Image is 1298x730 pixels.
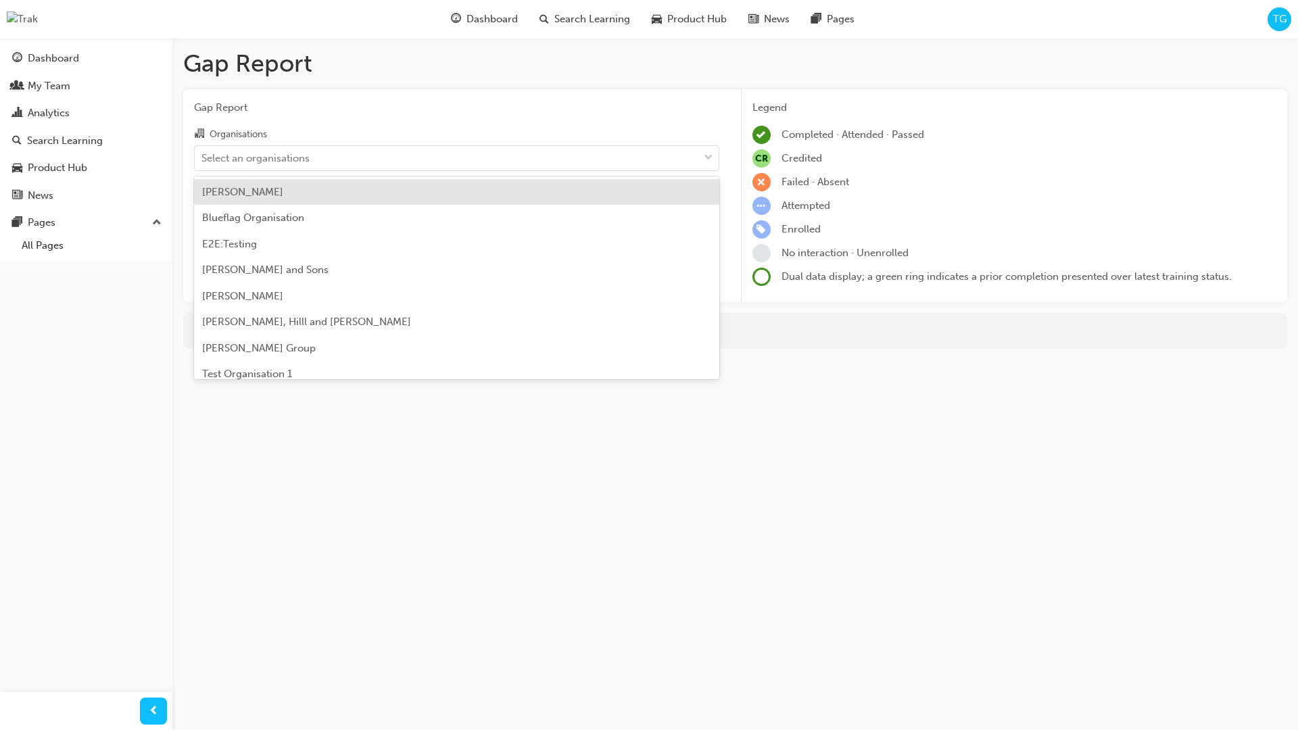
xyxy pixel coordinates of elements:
[202,290,283,302] span: [PERSON_NAME]
[641,5,738,33] a: car-iconProduct Hub
[752,220,771,239] span: learningRecordVerb_ENROLL-icon
[5,46,167,208] div: DashboardMy TeamAnalyticsSearch LearningProduct HubNews
[800,5,865,33] a: pages-iconPages
[752,197,771,215] span: learningRecordVerb_ATTEMPT-icon
[764,11,790,27] span: News
[554,11,630,27] span: Search Learning
[782,128,924,141] span: Completed · Attended · Passed
[5,128,167,153] a: Search Learning
[704,149,713,167] span: down-icon
[202,264,329,276] span: [PERSON_NAME] and Sons
[5,155,167,180] a: Product Hub
[152,214,162,232] span: up-icon
[5,74,167,99] a: My Team
[782,176,849,188] span: Failed · Absent
[7,11,38,27] img: Trak
[28,215,55,230] div: Pages
[202,186,283,198] span: [PERSON_NAME]
[12,107,22,120] span: chart-icon
[539,11,549,28] span: search-icon
[202,368,292,380] span: Test Organisation 1
[752,173,771,191] span: learningRecordVerb_FAIL-icon
[451,11,461,28] span: guage-icon
[202,212,304,224] span: Blueflag Organisation
[1273,11,1287,27] span: TG
[28,188,53,203] div: News
[5,210,167,235] button: Pages
[5,46,167,71] a: Dashboard
[193,323,1277,339] div: For more in-depth analysis and data download, go to
[5,183,167,208] a: News
[752,126,771,144] span: learningRecordVerb_COMPLETE-icon
[12,217,22,229] span: pages-icon
[12,53,22,65] span: guage-icon
[28,160,87,176] div: Product Hub
[202,238,257,250] span: E2E:Testing
[28,51,79,66] div: Dashboard
[738,5,800,33] a: news-iconNews
[782,223,821,235] span: Enrolled
[12,190,22,202] span: news-icon
[1268,7,1291,31] button: TG
[12,162,22,174] span: car-icon
[782,247,909,259] span: No interaction · Unenrolled
[27,133,103,149] div: Search Learning
[12,135,22,147] span: search-icon
[183,49,1287,78] h1: Gap Report
[202,342,316,354] span: [PERSON_NAME] Group
[782,270,1232,283] span: Dual data display; a green ring indicates a prior completion presented over latest training status.
[210,128,267,141] div: Organisations
[194,100,719,116] span: Gap Report
[752,244,771,262] span: learningRecordVerb_NONE-icon
[466,11,518,27] span: Dashboard
[202,316,411,328] span: [PERSON_NAME], Hilll and [PERSON_NAME]
[529,5,641,33] a: search-iconSearch Learning
[748,11,759,28] span: news-icon
[827,11,855,27] span: Pages
[652,11,662,28] span: car-icon
[811,11,821,28] span: pages-icon
[201,150,310,166] div: Select an organisations
[440,5,529,33] a: guage-iconDashboard
[12,80,22,93] span: people-icon
[752,100,1277,116] div: Legend
[149,703,159,720] span: prev-icon
[5,101,167,126] a: Analytics
[667,11,727,27] span: Product Hub
[194,128,204,141] span: organisation-icon
[16,235,167,256] a: All Pages
[782,152,822,164] span: Credited
[782,199,830,212] span: Attempted
[28,78,70,94] div: My Team
[752,149,771,168] span: null-icon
